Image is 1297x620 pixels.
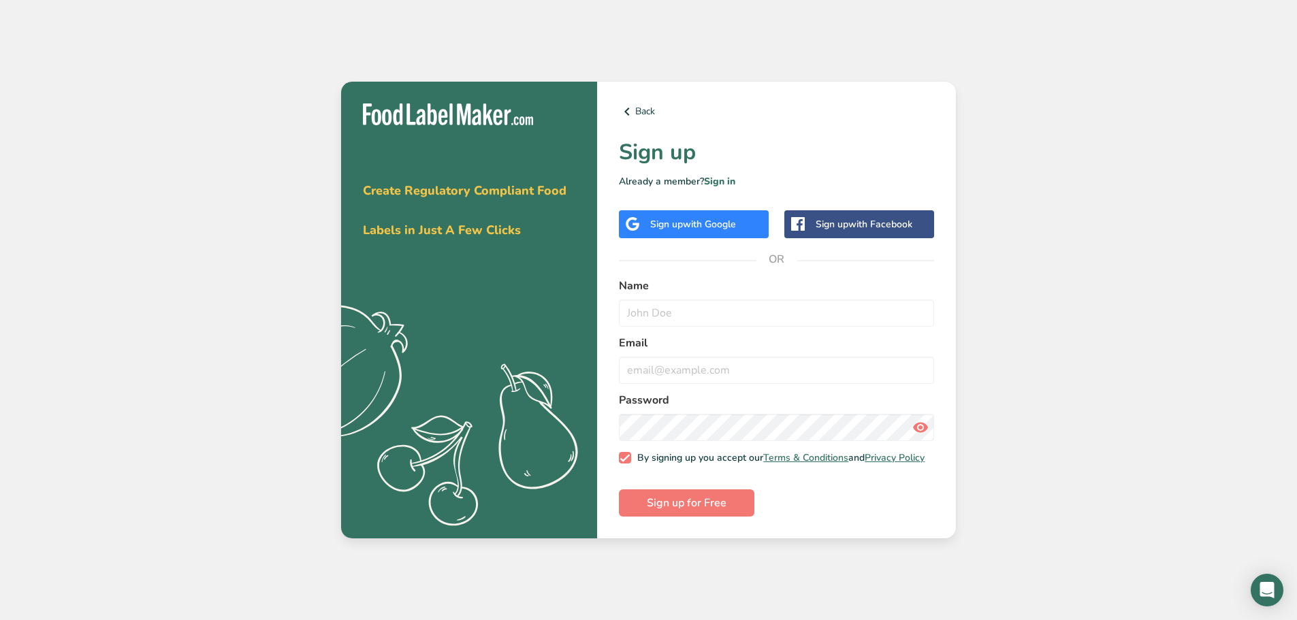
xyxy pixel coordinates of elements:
a: Privacy Policy [865,451,925,464]
span: Create Regulatory Compliant Food Labels in Just A Few Clicks [363,182,566,238]
button: Sign up for Free [619,489,754,517]
p: Already a member? [619,174,934,189]
label: Name [619,278,934,294]
div: Open Intercom Messenger [1251,574,1283,606]
span: with Facebook [848,218,912,231]
span: Sign up for Free [647,495,726,511]
div: Sign up [650,217,736,231]
span: with Google [683,218,736,231]
label: Email [619,335,934,351]
img: Food Label Maker [363,103,533,126]
input: John Doe [619,299,934,327]
div: Sign up [816,217,912,231]
a: Sign in [704,175,735,188]
label: Password [619,392,934,408]
h1: Sign up [619,136,934,169]
a: Back [619,103,934,120]
span: OR [756,239,797,280]
input: email@example.com [619,357,934,384]
span: By signing up you accept our and [631,452,925,464]
a: Terms & Conditions [763,451,848,464]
